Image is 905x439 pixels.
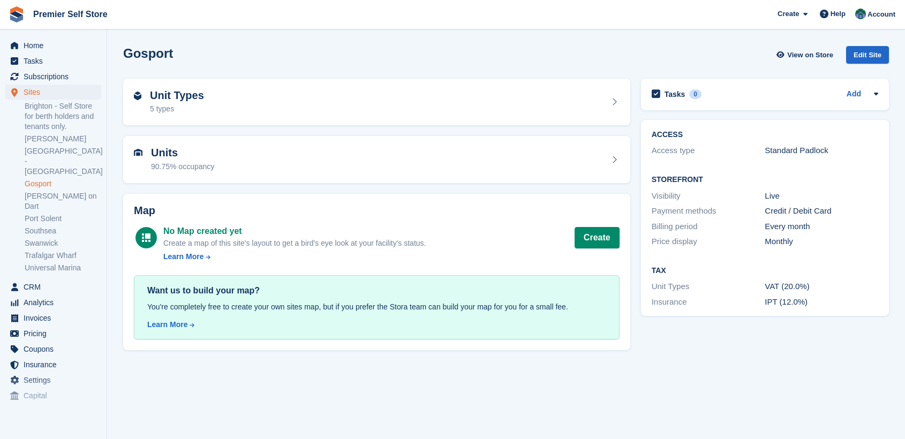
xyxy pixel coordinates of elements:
a: menu [5,38,101,53]
span: Help [831,9,846,19]
span: Settings [24,373,88,388]
a: [PERSON_NAME] on Dart [25,191,101,211]
a: menu [5,388,101,403]
div: Edit Site [846,46,889,64]
a: menu [5,357,101,372]
div: Learn More [147,319,187,330]
a: Learn More [163,251,426,262]
div: Standard Padlock [765,145,878,157]
div: 90.75% occupancy [151,161,214,172]
span: CRM [24,279,88,294]
a: Gosport [25,179,101,189]
div: 5 types [150,103,204,115]
div: You're completely free to create your own sites map, but if you prefer the Stora team can build y... [147,301,606,313]
a: [GEOGRAPHIC_DATA] - [GEOGRAPHIC_DATA] [25,146,101,177]
div: 0 [689,89,702,99]
img: stora-icon-8386f47178a22dfd0bd8f6a31ec36ba5ce8667c1dd55bd0f319d3a0aa187defe.svg [9,6,25,22]
div: Billing period [652,221,765,233]
div: Insurance [652,296,765,308]
div: Create a map of this site's layout to get a bird's eye look at your facility's status. [163,238,426,249]
h2: Map [134,205,620,217]
h2: Storefront [652,176,878,184]
div: Credit / Debit Card [765,205,878,217]
span: View on Store [787,50,833,60]
a: Brighton - Self Store for berth holders and tenants only. [25,101,101,132]
a: menu [5,326,101,341]
div: Payment methods [652,205,765,217]
div: Price display [652,236,765,248]
a: menu [5,85,101,100]
a: Unit Types 5 types [123,79,630,126]
a: menu [5,279,101,294]
h2: Gosport [123,46,173,60]
img: unit-type-icn-2b2737a686de81e16bb02015468b77c625bbabd49415b5ef34ead5e3b44a266d.svg [134,92,141,100]
div: Access type [652,145,765,157]
span: Coupons [24,342,88,357]
a: Port Solent [25,214,101,224]
span: Sites [24,85,88,100]
span: Analytics [24,295,88,310]
h2: Tasks [665,89,685,99]
a: menu [5,342,101,357]
h2: ACCESS [652,131,878,139]
div: Live [765,190,878,202]
div: Learn More [163,251,203,262]
div: VAT (20.0%) [765,281,878,293]
span: Home [24,38,88,53]
img: map-icn-white-8b231986280072e83805622d3debb4903e2986e43859118e7b4002611c8ef794.svg [142,233,150,242]
a: Learn More [147,319,606,330]
a: Swanwick [25,238,101,248]
img: unit-icn-7be61d7bf1b0ce9d3e12c5938cc71ed9869f7b940bace4675aadf7bd6d80202e.svg [134,149,142,156]
span: Account [868,9,895,20]
div: Monthly [765,236,878,248]
button: Create [575,227,620,248]
span: Subscriptions [24,69,88,84]
span: Create [778,9,799,19]
a: [PERSON_NAME] [25,134,101,144]
div: Visibility [652,190,765,202]
span: Invoices [24,311,88,326]
div: Every month [765,221,878,233]
a: Units 90.75% occupancy [123,136,630,183]
span: Capital [24,388,88,403]
h2: Unit Types [150,89,204,102]
div: IPT (12.0%) [765,296,878,308]
div: Want us to build your map? [147,284,606,297]
span: Storefront [10,412,107,423]
a: Edit Site [846,46,889,68]
div: Unit Types [652,281,765,293]
a: Southsea [25,226,101,236]
h2: Units [151,147,214,159]
a: menu [5,69,101,84]
div: No Map created yet [163,225,426,238]
img: Jo Granger [855,9,866,19]
a: View on Store [775,46,838,64]
span: Insurance [24,357,88,372]
a: Add [847,88,861,101]
span: Pricing [24,326,88,341]
a: menu [5,311,101,326]
a: Trafalgar Wharf [25,251,101,261]
h2: Tax [652,267,878,275]
a: menu [5,54,101,69]
a: menu [5,295,101,310]
a: Premier Self Store [29,5,112,23]
span: Tasks [24,54,88,69]
a: menu [5,373,101,388]
a: Universal Marina [25,263,101,273]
